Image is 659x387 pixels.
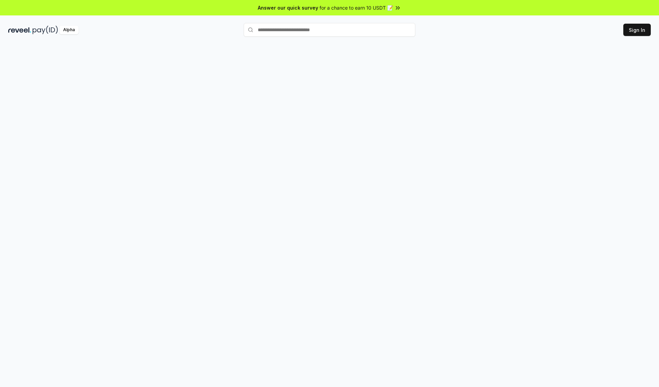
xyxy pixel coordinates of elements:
span: for a chance to earn 10 USDT 📝 [320,4,393,11]
button: Sign In [623,24,651,36]
img: pay_id [33,26,58,34]
img: reveel_dark [8,26,31,34]
span: Answer our quick survey [258,4,318,11]
div: Alpha [59,26,79,34]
